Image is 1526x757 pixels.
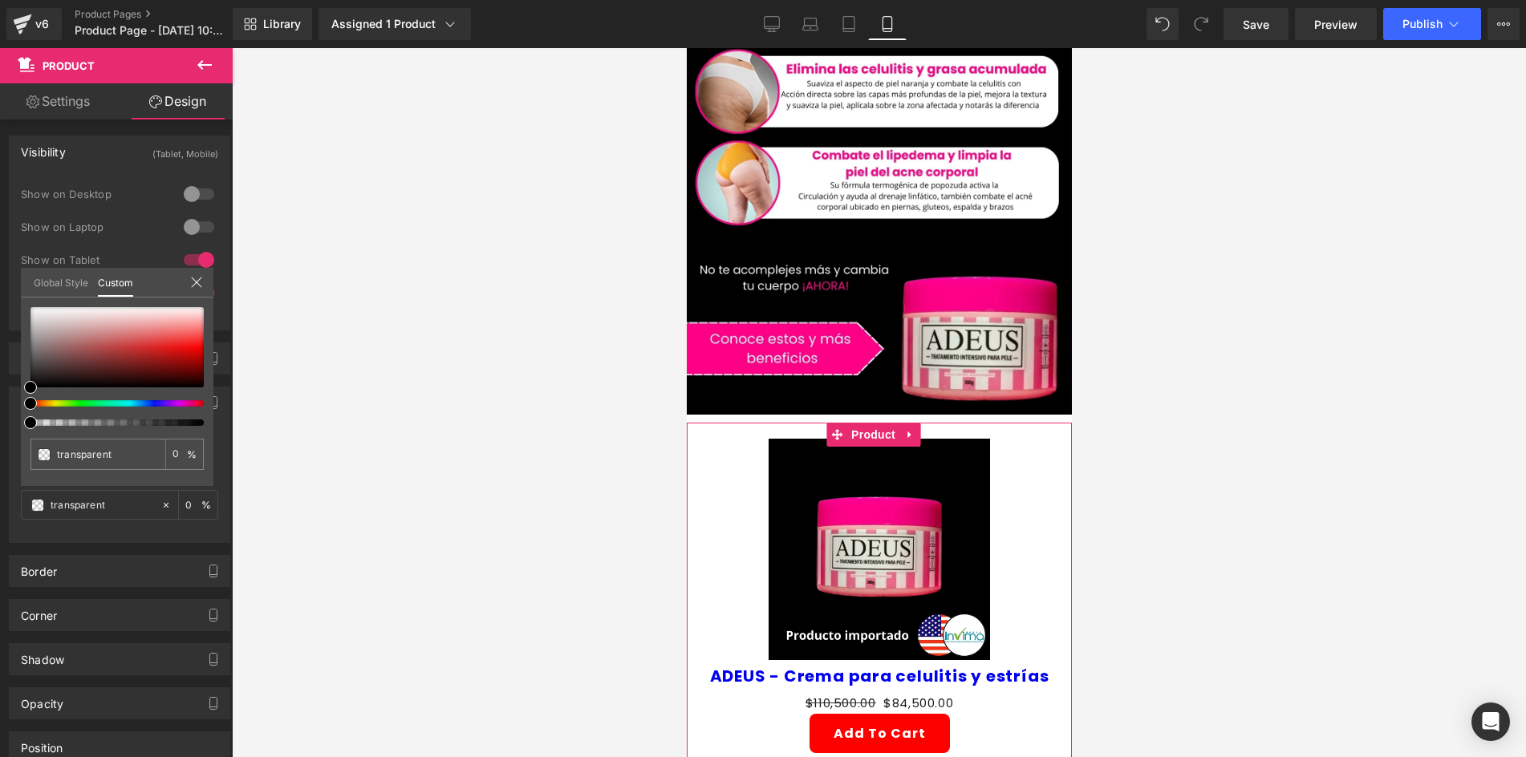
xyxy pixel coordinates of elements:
[1295,8,1377,40] a: Preview
[165,439,204,470] div: %
[57,446,159,463] input: Color
[868,8,907,40] a: Mobile
[1402,18,1443,30] span: Publish
[1471,702,1510,741] div: Open Intercom Messenger
[1487,8,1520,40] button: More
[331,16,458,32] div: Assigned 1 Product
[1383,8,1481,40] button: Publish
[1243,16,1269,33] span: Save
[1314,16,1358,33] span: Preview
[830,8,868,40] a: Tablet
[753,8,791,40] a: Desktop
[75,8,259,21] a: Product Pages
[98,268,133,297] a: Custom
[233,8,312,40] a: New Library
[263,17,301,31] span: Library
[75,24,229,37] span: Product Page - [DATE] 10:31:53
[791,8,830,40] a: Laptop
[1185,8,1217,40] button: Redo
[120,83,236,119] a: Design
[6,8,62,40] a: v6
[34,268,88,295] a: Global Style
[1147,8,1179,40] button: Undo
[32,14,52,34] div: v6
[43,59,95,72] span: Product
